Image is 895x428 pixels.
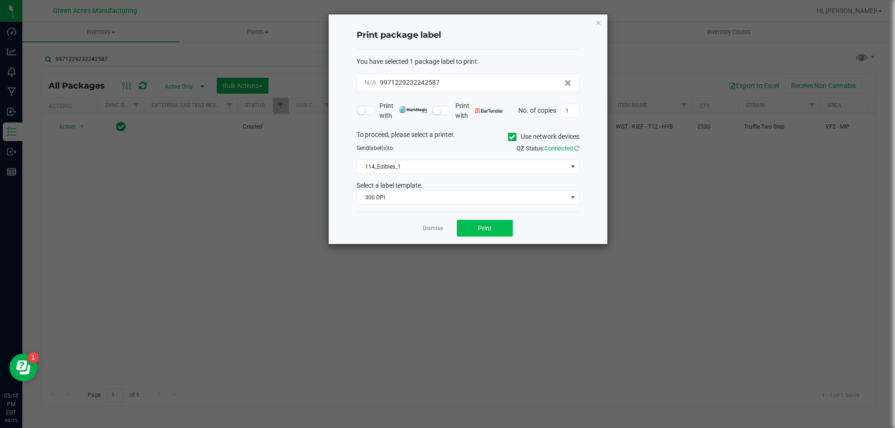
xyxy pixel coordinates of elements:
[516,145,579,152] span: QZ Status:
[365,79,376,86] span: N/A
[455,101,503,121] span: Print with
[475,109,503,113] img: bartender.png
[380,79,440,86] span: 9971229232242587
[350,181,586,190] div: Select a label template.
[544,145,573,152] span: Connected
[357,58,477,65] span: You have selected 1 package label to print
[457,220,513,237] button: Print
[9,353,37,381] iframe: Resource center
[518,106,556,114] span: No. of copies
[350,130,586,144] div: To proceed, please select a printer.
[28,352,39,363] iframe: Resource center unread badge
[369,145,388,151] span: label(s)
[357,191,567,204] span: 300 DPI
[508,132,579,142] label: Use network devices
[399,106,427,113] img: mark_magic_cybra.png
[357,145,394,151] span: Send to:
[357,57,579,67] div: :
[478,224,492,232] span: Print
[379,101,427,121] span: Print with
[423,224,443,232] a: Dismiss
[357,160,567,173] span: 114_Edibles_1
[357,29,579,41] h4: Print package label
